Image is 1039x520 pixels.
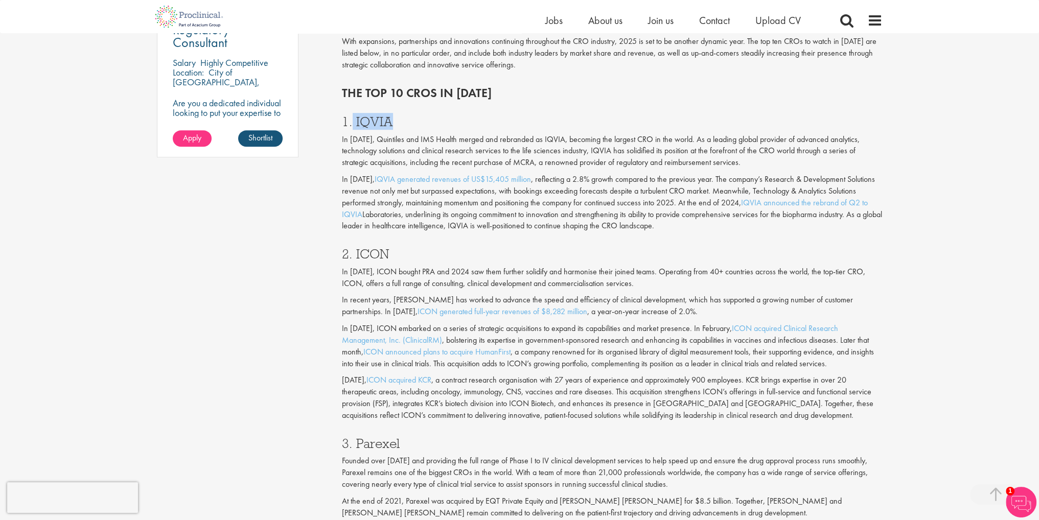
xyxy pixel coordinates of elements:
p: Are you a dedicated individual looking to put your expertise to work fully flexibly in a remote p... [173,98,283,156]
h3: 3. Parexel [342,437,883,450]
p: In [DATE], Quintiles and IMS Health merged and rebranded as IQVIA, becoming the largest CRO in th... [342,134,883,169]
a: ICON announced plans to acquire HumanFirst [363,346,511,357]
span: Location: [173,66,204,78]
a: Contact [699,14,730,27]
p: At the end of 2021, Parexel was acquired by EQT Private Equity and [PERSON_NAME] [PERSON_NAME] fo... [342,495,883,519]
p: Highly Competitive [200,57,268,68]
span: Salary [173,57,196,68]
a: Join us [648,14,674,27]
a: ICON acquired KCR [366,374,431,385]
p: [DATE], , a contract research organisation with 27 years of experience and approximately 900 empl... [342,374,883,421]
h3: 2. ICON [342,247,883,261]
p: With expansions, partnerships and innovations continuing throughout the CRO industry, 2025 is set... [342,36,883,71]
a: ICON acquired Clinical Research Management, Inc. (ClinicalRM) [342,323,838,345]
h3: 1. IQVIA [342,115,883,128]
span: 1 [1006,487,1014,495]
a: Apply [173,130,212,147]
h2: The top 10 CROs in [DATE] [342,86,883,100]
iframe: reCAPTCHA [7,482,138,513]
p: In recent years, [PERSON_NAME] has worked to advance the speed and efficiency of clinical develop... [342,294,883,318]
span: Apply [183,132,201,143]
a: Jobs [545,14,563,27]
p: Founded over [DATE] and providing the full range of Phase I to IV clinical development services t... [342,455,883,490]
p: In [DATE], ICON embarked on a series of strategic acquisitions to expand its capabilities and mar... [342,323,883,369]
a: ICON generated full-year revenues of $8,282 million [418,306,587,317]
p: In [DATE], ICON bought PRA and 2024 saw them further solidify and harmonise their joined teams. O... [342,266,883,290]
p: In [DATE], , reflecting a 2.8% growth compared to the previous year. The company’s Research & Dev... [342,174,883,232]
a: IQVIA generated revenues of US$15,405 million [375,174,531,184]
a: Regulatory Consultant [173,23,283,49]
a: Shortlist [238,130,283,147]
a: Upload CV [755,14,801,27]
img: Chatbot [1006,487,1036,517]
p: City of [GEOGRAPHIC_DATA], [GEOGRAPHIC_DATA] [173,66,260,98]
a: About us [588,14,622,27]
span: Regulatory Consultant [173,21,229,51]
a: IQVIA announced the rebrand of Q2 to IQVIA [342,197,868,220]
